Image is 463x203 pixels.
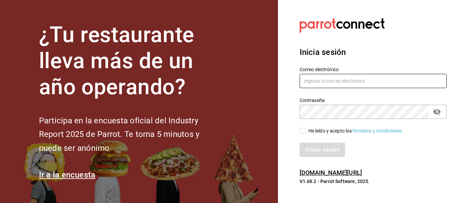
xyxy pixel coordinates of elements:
p: V1.68.2 - Parrot Software, 2025. [300,178,447,185]
label: Correo electrónico [300,67,447,72]
a: Términos y condiciones. [352,128,403,134]
h2: Participa en la encuesta oficial del Industry Report 2025 de Parrot. Te toma 5 minutos y puede se... [39,114,222,155]
a: Ir a la encuesta [39,170,96,180]
a: [DOMAIN_NAME][URL] [300,169,362,176]
label: Contraseña [300,98,447,103]
h1: ¿Tu restaurante lleva más de un año operando? [39,22,222,100]
input: Ingresa tu correo electrónico [300,74,447,88]
h3: Inicia sesión [300,46,447,58]
button: passwordField [431,106,443,118]
div: He leído y acepto los [308,127,403,135]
